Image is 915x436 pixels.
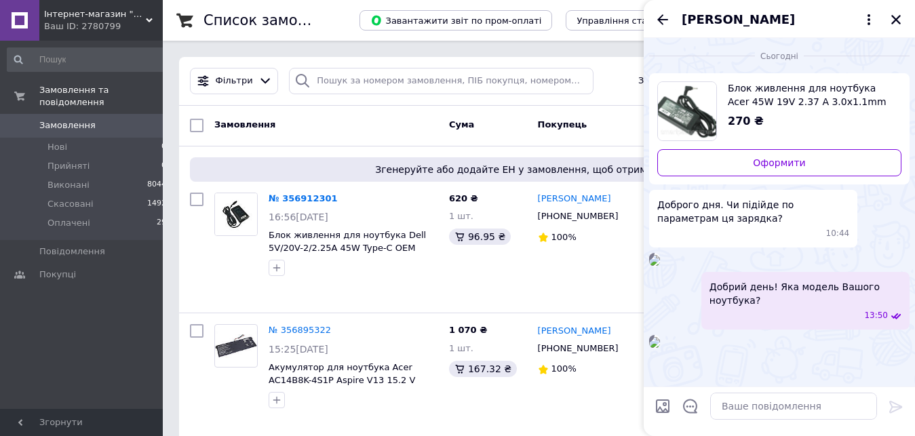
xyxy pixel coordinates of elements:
[370,14,541,26] span: Завантажити звіт по пром-оплаті
[682,11,877,28] button: [PERSON_NAME]
[289,68,593,94] input: Пошук за номером замовлення, ПІБ покупця, номером телефону, Email, номером накладної
[649,255,660,266] img: 0b528b31-43e3-4e4c-aea3-7aaf5330cbc5_w500_h500
[657,81,901,141] a: Переглянути товар
[728,115,764,127] span: 270 ₴
[47,217,90,229] span: Оплачені
[864,310,888,321] span: 13:50 12.08.2025
[216,75,253,87] span: Фільтри
[269,362,415,397] a: Акумулятор для ноутбука Acer AC14B8K-4S1P Aspire V13 15.2 V Black 2600mAh Orig
[39,245,105,258] span: Повідомлення
[638,75,731,87] span: Збережені фільтри:
[728,81,891,108] span: Блок живлення для ноутбука Acer 45W 19V 2.37 A 3.0x1.1mm PA-1700-02 OEM
[577,16,680,26] span: Управління статусами
[203,12,341,28] h1: Список замовлень
[147,198,166,210] span: 1492
[195,163,882,176] span: Згенеруйте або додайте ЕН у замовлення, щоб отримати оплату
[214,119,275,130] span: Замовлення
[215,331,257,361] img: Фото товару
[682,397,699,415] button: Відкрити шаблони відповідей
[39,119,96,132] span: Замовлення
[655,12,671,28] button: Назад
[538,119,587,130] span: Покупець
[649,337,660,348] img: 9cf4889b-db08-4f90-860a-7a20f36977a6_w500_h500
[44,8,146,20] span: Інтернет-магазин "SmartPart"
[39,269,76,281] span: Покупці
[269,344,328,355] span: 15:25[DATE]
[551,232,577,242] span: 100%
[538,193,611,205] a: [PERSON_NAME]
[449,229,511,245] div: 96.95 ₴
[449,361,517,377] div: 167.32 ₴
[449,325,487,335] span: 1 070 ₴
[47,198,94,210] span: Скасовані
[161,141,166,153] span: 0
[44,20,163,33] div: Ваш ID: 2780799
[359,10,552,31] button: Завантажити звіт по пром-оплаті
[269,325,331,335] a: № 356895322
[214,324,258,368] a: Фото товару
[47,179,90,191] span: Виконані
[39,84,163,108] span: Замовлення та повідомлення
[535,207,621,225] div: [PHONE_NUMBER]
[551,363,577,374] span: 100%
[449,211,473,221] span: 1 шт.
[269,230,426,253] a: Блок живлення для ноутбука Dell 5V/20V-2/2.25A 45W Type-C OEM
[566,10,691,31] button: Управління статусами
[157,217,166,229] span: 29
[214,193,258,236] a: Фото товару
[682,11,795,28] span: [PERSON_NAME]
[658,82,716,140] img: 3362610087_w640_h640_blok-pitaniya-dlya.jpg
[449,193,478,203] span: 620 ₴
[755,51,804,62] span: Сьогодні
[709,280,901,307] span: Добрий день! Яка модель Вашого ноутбука?
[47,141,67,153] span: Нові
[215,193,257,235] img: Фото товару
[535,340,621,357] div: [PHONE_NUMBER]
[538,325,611,338] a: [PERSON_NAME]
[269,212,328,222] span: 16:56[DATE]
[269,193,338,203] a: № 356912301
[657,198,849,225] span: Доброго дня. Чи підійде по параметрам ця зарядка?
[7,47,168,72] input: Пошук
[657,149,901,176] a: Оформити
[161,160,166,172] span: 0
[826,228,850,239] span: 10:44 12.08.2025
[449,343,473,353] span: 1 шт.
[449,119,474,130] span: Cума
[649,49,910,62] div: 12.08.2025
[888,12,904,28] button: Закрити
[147,179,166,191] span: 8044
[47,160,90,172] span: Прийняті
